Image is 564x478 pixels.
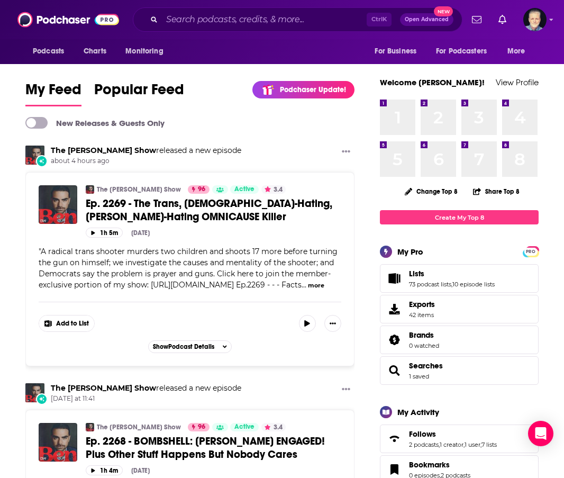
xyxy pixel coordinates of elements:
span: , [463,441,465,448]
a: 0 watched [409,342,439,349]
div: Open Intercom Messenger [528,421,553,446]
img: The Ben Shapiro Show [86,185,94,194]
a: Bookmarks [384,462,405,477]
span: A radical trans shooter murders two children and shoots 17 more before turning the gun on himself... [39,247,338,290]
a: Create My Top 8 [380,210,539,224]
span: Lists [409,269,424,278]
button: Change Top 8 [398,185,464,198]
span: Podcasts [33,44,64,59]
span: 96 [198,422,205,432]
a: Brands [384,332,405,347]
a: Searches [384,363,405,378]
span: Charts [84,44,106,59]
span: Exports [409,300,435,309]
button: more [308,281,324,290]
button: Share Top 8 [472,181,520,202]
input: Search podcasts, credits, & more... [162,11,367,28]
button: 3.4 [261,185,286,194]
h3: released a new episode [51,383,241,393]
a: Searches [409,361,443,371]
img: Ep. 2269 - The Trans, Catholic-Hating, Trump-Hating OMNICAUSE Killer [39,185,77,224]
a: 1 saved [409,373,429,380]
span: Open Advanced [405,17,449,22]
span: Follows [380,425,539,453]
button: open menu [429,41,502,61]
a: Ep. 2268 - BOMBSHELL: [PERSON_NAME] ENGAGED! Plus Other Stuff Happens But Nobody Cares [86,435,341,461]
button: open menu [25,41,78,61]
img: The Ben Shapiro Show [86,423,94,431]
span: Brands [380,326,539,354]
span: Ep. 2269 - The Trans, [DEMOGRAPHIC_DATA]-Hating, [PERSON_NAME]-Hating OMNICAUSE Killer [86,197,332,223]
a: Ep. 2269 - The Trans, [DEMOGRAPHIC_DATA]-Hating, [PERSON_NAME]-Hating OMNICAUSE Killer [86,197,341,223]
a: 96 [188,185,210,194]
span: , [480,441,481,448]
a: 1 creator [440,441,463,448]
a: 96 [188,423,210,431]
button: Show More Button [338,383,354,396]
div: My Activity [397,407,439,417]
a: Brands [409,330,439,340]
h3: released a new episode [51,146,241,156]
button: 1h 5m [86,228,123,238]
img: The Ben Shapiro Show [25,146,44,165]
button: 3.4 [261,423,286,431]
img: Podchaser - Follow, Share and Rate Podcasts [17,10,119,30]
a: The Ben Shapiro Show [51,146,156,155]
a: My Feed [25,80,81,106]
div: New Episode [36,393,48,405]
button: ShowPodcast Details [148,340,232,353]
button: open menu [367,41,430,61]
span: For Business [375,44,416,59]
a: 73 podcast lists [409,281,451,288]
a: Lists [409,269,495,278]
a: 2 podcasts [409,441,439,448]
p: Podchaser Update! [280,85,346,94]
span: Searches [380,356,539,385]
img: Ep. 2268 - BOMBSHELL: Taylor Swift ENGAGED! Plus Other Stuff Happens But Nobody Cares [39,423,77,462]
span: 42 items [409,311,435,319]
span: about 4 hours ago [51,157,241,166]
span: , [439,441,440,448]
span: Active [234,184,254,195]
a: Popular Feed [94,80,184,106]
a: Welcome [PERSON_NAME]! [380,77,485,87]
a: Bookmarks [409,460,470,470]
button: Open AdvancedNew [400,13,453,26]
span: Bookmarks [409,460,450,470]
div: Search podcasts, credits, & more... [133,7,462,32]
span: PRO [524,248,537,256]
a: Lists [384,271,405,286]
span: ... [302,280,306,290]
button: Show profile menu [523,8,547,31]
span: More [507,44,525,59]
button: Show More Button [338,146,354,159]
button: 1h 4m [86,465,123,475]
a: The Ben Shapiro Show [51,383,156,393]
span: New [434,6,453,16]
span: Ctrl K [367,13,392,26]
a: Follows [409,429,497,439]
button: open menu [118,41,177,61]
span: Ep. 2268 - BOMBSHELL: [PERSON_NAME] ENGAGED! Plus Other Stuff Happens But Nobody Cares [86,435,325,461]
button: open menu [500,41,539,61]
a: Active [230,423,259,431]
button: Show More Button [324,315,341,332]
div: My Pro [397,247,423,257]
a: The [PERSON_NAME] Show [97,185,181,194]
span: For Podcasters [436,44,487,59]
a: Active [230,185,259,194]
span: Lists [380,264,539,293]
div: New Episode [36,155,48,167]
span: Exports [384,302,405,317]
span: , [451,281,452,288]
a: PRO [524,247,537,255]
a: New Releases & Guests Only [25,117,165,129]
a: The [PERSON_NAME] Show [97,423,181,431]
img: User Profile [523,8,547,31]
